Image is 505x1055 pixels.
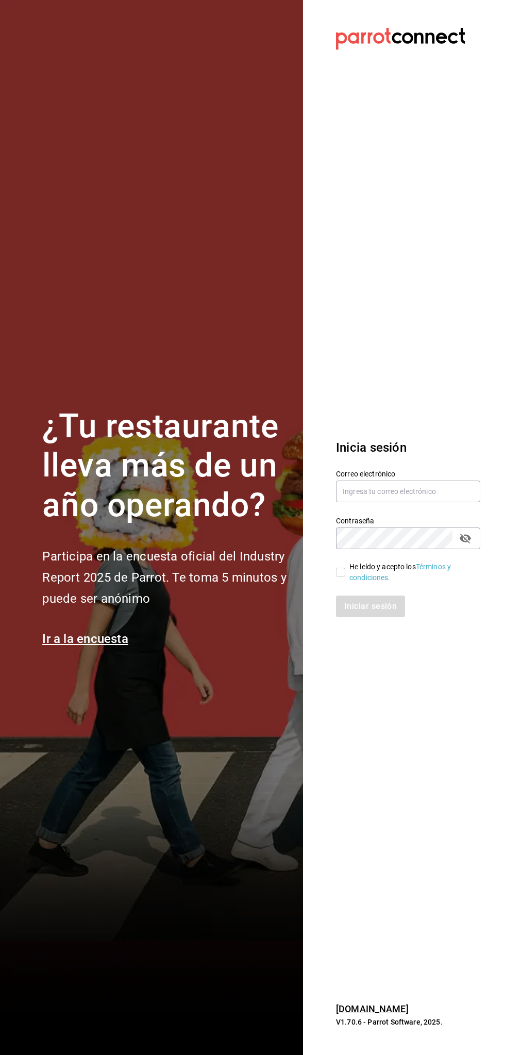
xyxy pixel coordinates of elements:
[336,481,480,502] input: Ingresa tu correo electrónico
[349,563,451,582] a: Términos y condiciones.
[42,407,291,525] h1: ¿Tu restaurante lleva más de un año operando?
[336,1003,409,1014] a: [DOMAIN_NAME]
[42,546,291,609] h2: Participa en la encuesta oficial del Industry Report 2025 de Parrot. Te toma 5 minutos y puede se...
[336,438,480,457] h3: Inicia sesión
[42,632,128,646] a: Ir a la encuesta
[336,470,480,477] label: Correo electrónico
[457,530,474,547] button: passwordField
[336,1017,480,1027] p: V1.70.6 - Parrot Software, 2025.
[349,562,472,583] div: He leído y acepto los
[336,517,480,524] label: Contraseña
